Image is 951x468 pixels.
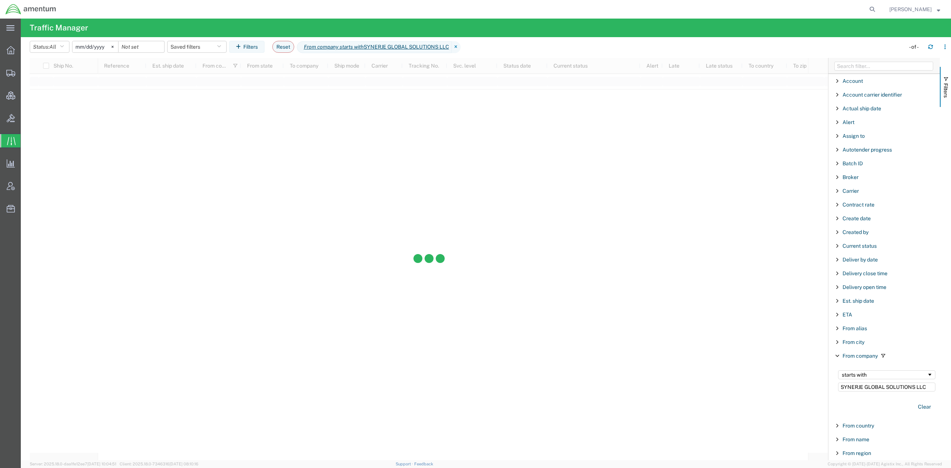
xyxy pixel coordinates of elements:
[843,339,864,345] span: From city
[167,41,227,53] button: Saved filters
[229,41,264,53] button: Filters
[843,436,869,442] span: From name
[843,257,878,263] span: Deliver by date
[838,383,935,391] input: Filter Value
[843,202,874,208] span: Contract rate
[119,41,164,52] input: Not set
[843,160,863,166] span: Batch ID
[843,353,878,359] span: From company
[414,462,433,466] a: Feedback
[838,370,935,379] div: Filtering operator
[30,462,116,466] span: Server: 2025.18.0-daa1fe12ee7
[843,243,877,249] span: Current status
[87,462,116,466] span: [DATE] 10:04:51
[843,325,867,331] span: From alias
[30,41,69,53] button: Status:All
[843,105,881,111] span: Actual ship date
[828,461,942,467] span: Copyright © [DATE]-[DATE] Agistix Inc., All Rights Reserved
[843,92,902,98] span: Account carrier identifier
[834,62,933,71] input: Filter Columns Input
[843,78,863,84] span: Account
[843,284,886,290] span: Delivery open time
[828,74,940,460] div: Filter List 67 Filters
[843,188,859,194] span: Carrier
[843,450,871,456] span: From region
[843,298,874,304] span: Est. ship date
[843,229,869,235] span: Created by
[889,5,932,13] span: Jason Champagne
[843,119,854,125] span: Alert
[297,41,452,53] span: From company starts with SYNERJE GLOBAL SOLUTIONS LLC
[913,401,935,413] button: Clear
[843,312,852,318] span: ETA
[843,215,871,221] span: Create date
[843,133,865,139] span: Assign to
[169,462,198,466] span: [DATE] 08:10:16
[30,19,88,37] h4: Traffic Manager
[5,4,56,15] img: logo
[396,462,414,466] a: Support
[843,174,859,180] span: Broker
[120,462,198,466] span: Client: 2025.18.0-7346316
[909,43,922,51] div: - of -
[843,423,874,429] span: From country
[842,372,927,378] div: starts with
[272,41,294,53] button: Reset
[943,83,949,98] span: Filters
[889,5,941,14] button: [PERSON_NAME]
[843,270,887,276] span: Delivery close time
[72,41,118,52] input: Not set
[843,147,892,153] span: Autotender progress
[49,44,56,50] span: All
[304,43,364,51] i: From company starts with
